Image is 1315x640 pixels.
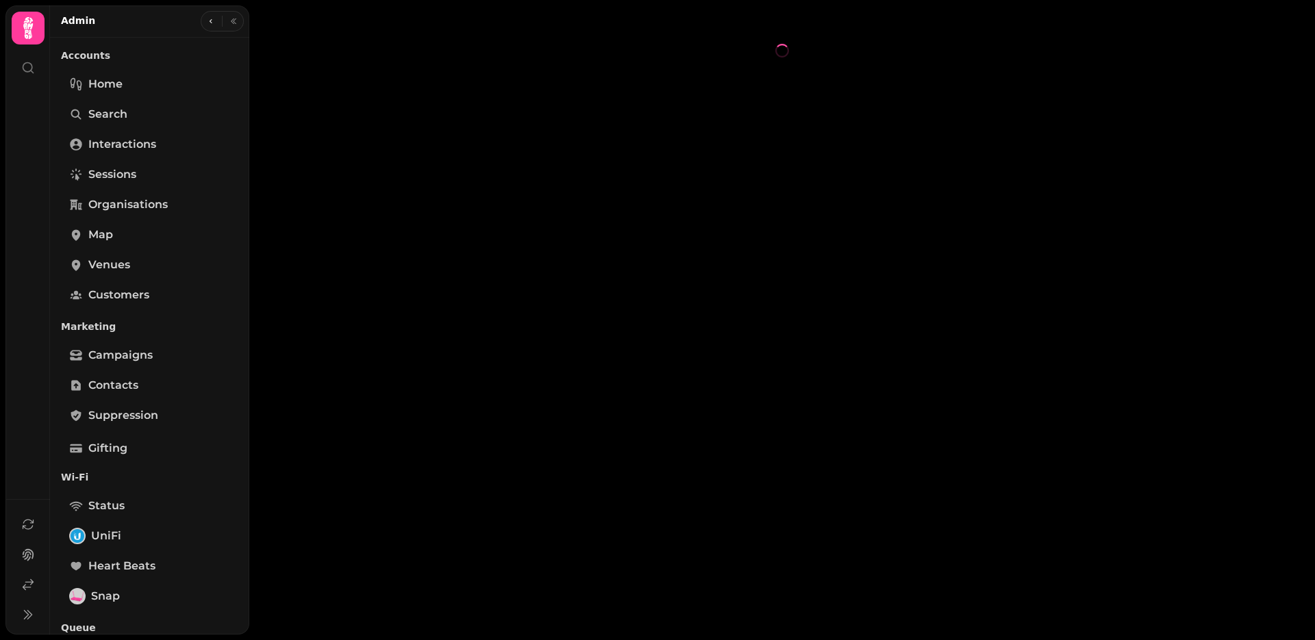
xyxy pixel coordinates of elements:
a: Home [61,71,238,98]
a: Organisations [61,191,238,218]
a: Gifting [61,435,238,462]
a: Status [61,492,238,520]
span: Organisations [88,196,168,213]
a: Search [61,101,238,128]
span: Status [88,498,125,514]
span: Interactions [88,136,156,153]
p: Marketing [61,314,238,339]
img: UniFi [71,529,84,543]
span: Map [88,227,113,243]
a: Heart beats [61,552,238,580]
span: Gifting [88,440,127,457]
span: Search [88,106,127,123]
span: Venues [88,257,130,273]
a: UniFiUniFi [61,522,238,550]
p: Queue [61,615,238,640]
a: Map [61,221,238,248]
a: Campaigns [61,342,238,369]
span: Campaigns [88,347,153,363]
a: Contacts [61,372,238,399]
span: Contacts [88,377,138,394]
span: UniFi [91,528,121,544]
a: Sessions [61,161,238,188]
a: Venues [61,251,238,279]
span: Customers [88,287,149,303]
img: Snap [71,589,84,603]
p: Accounts [61,43,238,68]
h2: Admin [61,14,95,27]
span: Snap [91,588,120,604]
p: Wi-Fi [61,465,238,489]
a: Interactions [61,131,238,158]
span: Home [88,76,123,92]
a: SnapSnap [61,583,238,610]
span: Heart beats [88,558,155,574]
span: Sessions [88,166,136,183]
a: Customers [61,281,238,309]
a: Suppression [61,402,238,429]
span: Suppression [88,407,158,424]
